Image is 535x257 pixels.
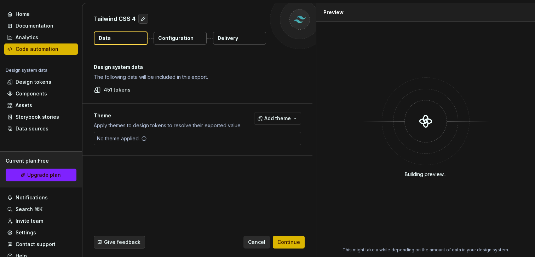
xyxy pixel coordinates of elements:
button: Contact support [4,239,78,250]
div: Components [16,90,47,97]
div: Notifications [16,194,48,201]
p: Apply themes to design tokens to resolve their exported value. [94,122,242,129]
div: Contact support [16,241,56,248]
button: Upgrade plan [6,169,76,181]
a: Design tokens [4,76,78,88]
div: Code automation [16,46,58,53]
div: Analytics [16,34,38,41]
div: Search ⌘K [16,206,42,213]
a: Settings [4,227,78,238]
div: Storybook stories [16,113,59,121]
div: Preview [323,9,344,16]
a: Home [4,8,78,20]
p: Design system data [94,64,301,71]
a: Analytics [4,32,78,43]
a: Code automation [4,43,78,55]
div: Design system data [6,68,47,73]
button: Give feedback [94,236,145,249]
span: Add theme [264,115,291,122]
span: Continue [277,239,300,246]
div: Data sources [16,125,48,132]
button: Configuration [154,32,207,45]
div: Current plan : Free [6,157,76,164]
a: Components [4,88,78,99]
div: Assets [16,102,32,109]
button: Delivery [213,32,266,45]
div: No theme applied. [94,132,150,145]
button: Search ⌘K [4,204,78,215]
a: Storybook stories [4,111,78,123]
a: Data sources [4,123,78,134]
span: Give feedback [104,239,140,246]
button: Data [94,31,148,45]
p: Theme [94,112,242,119]
p: Tailwind CSS 4 [94,14,136,23]
div: Invite team [16,217,43,224]
a: Invite team [4,215,78,227]
p: Data [99,35,111,42]
div: Building preview... [405,171,447,178]
div: Home [16,11,30,18]
p: 451 tokens [104,86,131,93]
button: Add theme [254,112,301,125]
p: Configuration [158,35,194,42]
div: Design tokens [16,78,51,86]
a: Documentation [4,20,78,31]
p: Delivery [218,35,238,42]
button: Cancel [243,236,270,249]
p: The following data will be included in this export. [94,74,301,81]
span: Cancel [248,239,265,246]
button: Notifications [4,192,78,203]
div: Settings [16,229,36,236]
span: Upgrade plan [27,171,61,179]
p: This might take a while depending on the amount of data in your design system. [343,247,509,253]
a: Assets [4,100,78,111]
div: Documentation [16,22,53,29]
button: Continue [273,236,305,249]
